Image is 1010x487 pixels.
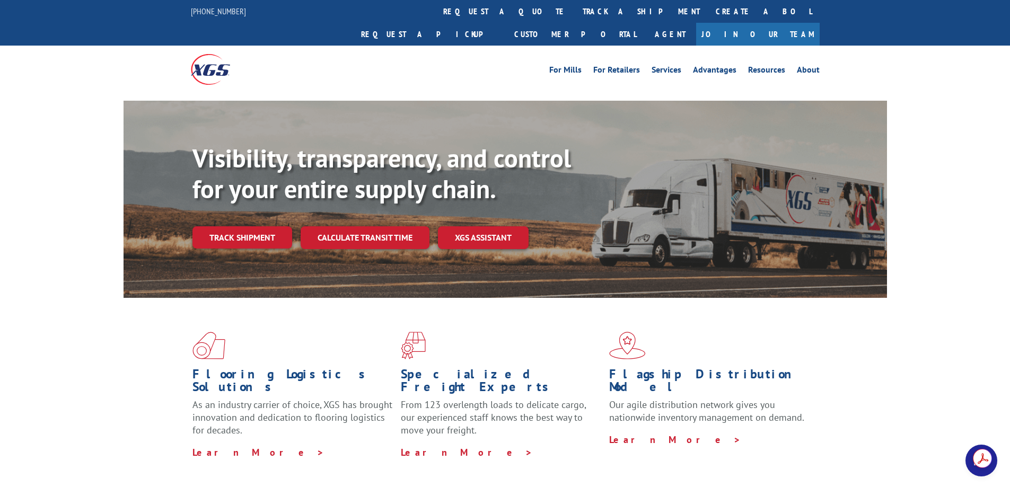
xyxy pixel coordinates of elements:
a: For Mills [549,66,582,77]
a: Join Our Team [696,23,820,46]
a: Services [652,66,681,77]
h1: Specialized Freight Experts [401,368,601,399]
b: Visibility, transparency, and control for your entire supply chain. [192,141,571,205]
h1: Flagship Distribution Model [609,368,810,399]
a: Track shipment [192,226,292,249]
p: From 123 overlength loads to delicate cargo, our experienced staff knows the best way to move you... [401,399,601,446]
h1: Flooring Logistics Solutions [192,368,393,399]
a: Agent [644,23,696,46]
a: Request a pickup [353,23,506,46]
img: xgs-icon-total-supply-chain-intelligence-red [192,332,225,359]
a: Calculate transit time [301,226,429,249]
img: xgs-icon-flagship-distribution-model-red [609,332,646,359]
div: Open chat [965,445,997,476]
span: As an industry carrier of choice, XGS has brought innovation and dedication to flooring logistics... [192,399,392,436]
a: XGS ASSISTANT [438,226,529,249]
a: [PHONE_NUMBER] [191,6,246,16]
a: Learn More > [401,446,533,458]
span: Our agile distribution network gives you nationwide inventory management on demand. [609,399,804,423]
a: Customer Portal [506,23,644,46]
a: For Retailers [593,66,640,77]
a: Resources [748,66,785,77]
img: xgs-icon-focused-on-flooring-red [401,332,426,359]
a: Learn More > [609,433,741,446]
a: About [797,66,820,77]
a: Advantages [693,66,736,77]
a: Learn More > [192,446,324,458]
